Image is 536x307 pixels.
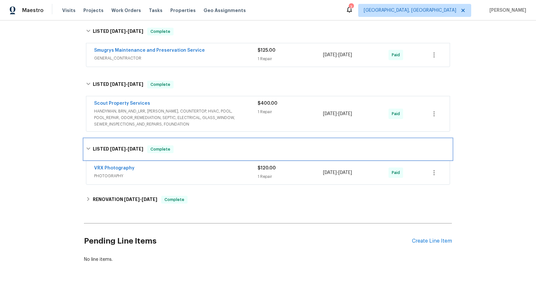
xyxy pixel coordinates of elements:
[162,196,187,203] span: Complete
[258,173,323,180] div: 1 Repair
[323,52,352,58] span: -
[110,147,143,151] span: -
[323,169,352,176] span: -
[128,29,143,33] span: [DATE]
[110,147,126,151] span: [DATE]
[258,48,275,53] span: $125.00
[364,7,456,14] span: [GEOGRAPHIC_DATA], [GEOGRAPHIC_DATA]
[124,197,157,202] span: -
[323,53,337,57] span: [DATE]
[84,192,452,207] div: RENOVATION [DATE]-[DATE]Complete
[83,7,104,14] span: Projects
[128,82,143,87] span: [DATE]
[124,197,140,202] span: [DATE]
[94,173,258,179] span: PHOTOGRAPHY
[148,146,173,153] span: Complete
[258,56,323,62] div: 1 Repair
[110,29,126,33] span: [DATE]
[84,21,452,42] div: LISTED [DATE]-[DATE]Complete
[323,112,337,116] span: [DATE]
[94,166,134,170] a: VRX Photography
[204,7,246,14] span: Geo Assignments
[22,7,44,14] span: Maestro
[258,109,323,115] div: 1 Repair
[94,108,258,127] span: HANDYMAN, BRN_AND_LRR, [PERSON_NAME], COUNTERTOP, HVAC, POOL, POOL_REPAIR, ODOR_REMEDIATION, SEPT...
[323,111,352,117] span: -
[258,101,277,106] span: $400.00
[487,7,526,14] span: [PERSON_NAME]
[142,197,157,202] span: [DATE]
[349,4,353,10] div: 3
[84,74,452,95] div: LISTED [DATE]-[DATE]Complete
[93,81,143,88] h6: LISTED
[412,238,452,244] div: Create Line Item
[110,82,143,87] span: -
[111,7,141,14] span: Work Orders
[170,7,196,14] span: Properties
[94,101,150,106] a: Scout Property Services
[94,48,205,53] a: Smugrys Maintenance and Preservation Service
[94,55,258,61] span: GENERAL_CONTRACTOR
[323,170,337,175] span: [DATE]
[84,139,452,160] div: LISTED [DATE]-[DATE]Complete
[392,52,402,58] span: Paid
[84,226,412,256] h2: Pending Line Items
[93,28,143,35] h6: LISTED
[84,256,452,263] div: No line items.
[93,145,143,153] h6: LISTED
[338,170,352,175] span: [DATE]
[128,147,143,151] span: [DATE]
[148,81,173,88] span: Complete
[93,196,157,204] h6: RENOVATION
[392,111,402,117] span: Paid
[338,53,352,57] span: [DATE]
[148,28,173,35] span: Complete
[149,8,162,13] span: Tasks
[110,82,126,87] span: [DATE]
[258,166,276,170] span: $120.00
[110,29,143,33] span: -
[392,169,402,176] span: Paid
[62,7,76,14] span: Visits
[338,112,352,116] span: [DATE]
